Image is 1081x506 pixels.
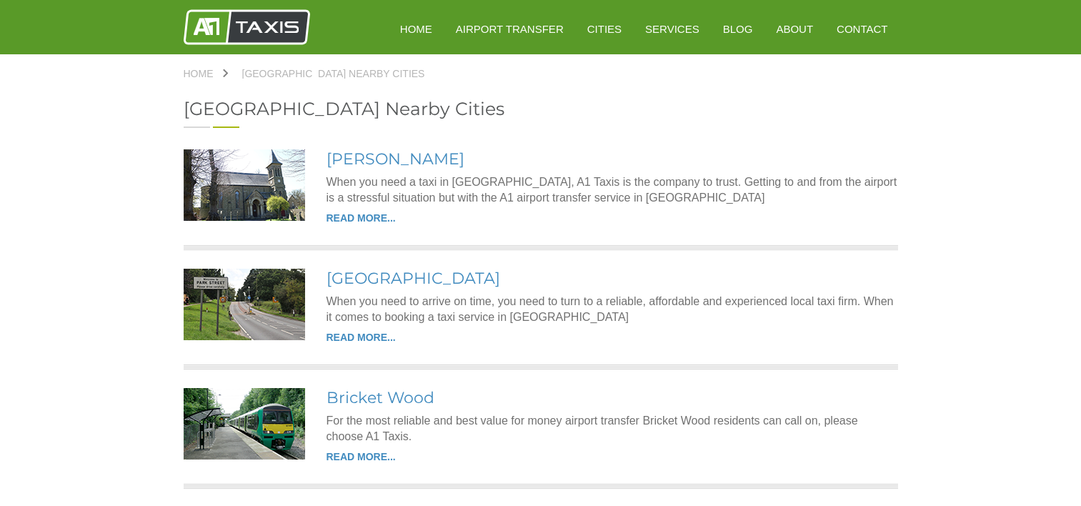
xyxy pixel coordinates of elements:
p: For the most reliable and best value for money airport transfer Bricket Wood residents can call o... [327,413,898,445]
a: READ MORE... [327,451,396,462]
a: READ MORE... [327,212,396,224]
p: When you need to arrive on time, you need to turn to a reliable, affordable and experienced local... [327,294,898,325]
a: [GEOGRAPHIC_DATA] [327,269,500,288]
img: Bricket Wood [184,388,305,460]
a: Airport Transfer [446,11,574,46]
a: Cities [577,11,632,46]
img: Park Street Lane [184,269,305,340]
img: A1 Taxis [184,9,310,45]
span: Home [184,68,214,79]
a: About [766,11,823,46]
h2: [GEOGRAPHIC_DATA] Nearby Cities [184,100,898,118]
a: Blog [713,11,763,46]
a: [PERSON_NAME] [327,149,464,169]
a: Contact [827,11,897,46]
p: When you need a taxi in [GEOGRAPHIC_DATA], A1 Taxis is the company to trust. Getting to and from ... [327,174,898,206]
a: HOME [390,11,442,46]
a: Services [635,11,709,46]
span: [GEOGRAPHIC_DATA] Nearby Cities [242,68,425,79]
a: READ MORE... [327,332,396,343]
a: [GEOGRAPHIC_DATA] Nearby Cities [228,69,439,79]
img: Colney Heath [184,149,305,221]
a: Bricket Wood [327,388,434,407]
a: Home [184,69,228,79]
